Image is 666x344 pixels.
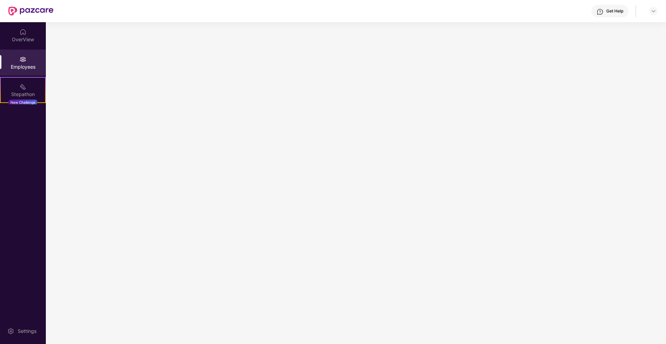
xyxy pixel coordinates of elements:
[651,8,656,14] img: svg+xml;base64,PHN2ZyBpZD0iRHJvcGRvd24tMzJ4MzIiIHhtbG5zPSJodHRwOi8vd3d3LnczLm9yZy8yMDAwL3N2ZyIgd2...
[19,56,26,63] img: svg+xml;base64,PHN2ZyBpZD0iRW1wbG95ZWVzIiB4bWxucz0iaHR0cDovL3d3dy53My5vcmcvMjAwMC9zdmciIHdpZHRoPS...
[16,328,39,335] div: Settings
[7,328,14,335] img: svg+xml;base64,PHN2ZyBpZD0iU2V0dGluZy0yMHgyMCIgeG1sbnM9Imh0dHA6Ly93d3cudzMub3JnLzIwMDAvc3ZnIiB3aW...
[1,91,45,98] div: Stepathon
[19,83,26,90] img: svg+xml;base64,PHN2ZyB4bWxucz0iaHR0cDovL3d3dy53My5vcmcvMjAwMC9zdmciIHdpZHRoPSIyMSIgaGVpZ2h0PSIyMC...
[606,8,623,14] div: Get Help
[8,7,53,16] img: New Pazcare Logo
[8,100,38,105] div: New Challenge
[19,28,26,35] img: svg+xml;base64,PHN2ZyBpZD0iSG9tZSIgeG1sbnM9Imh0dHA6Ly93d3cudzMub3JnLzIwMDAvc3ZnIiB3aWR0aD0iMjAiIG...
[597,8,603,15] img: svg+xml;base64,PHN2ZyBpZD0iSGVscC0zMngzMiIgeG1sbnM9Imh0dHA6Ly93d3cudzMub3JnLzIwMDAvc3ZnIiB3aWR0aD...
